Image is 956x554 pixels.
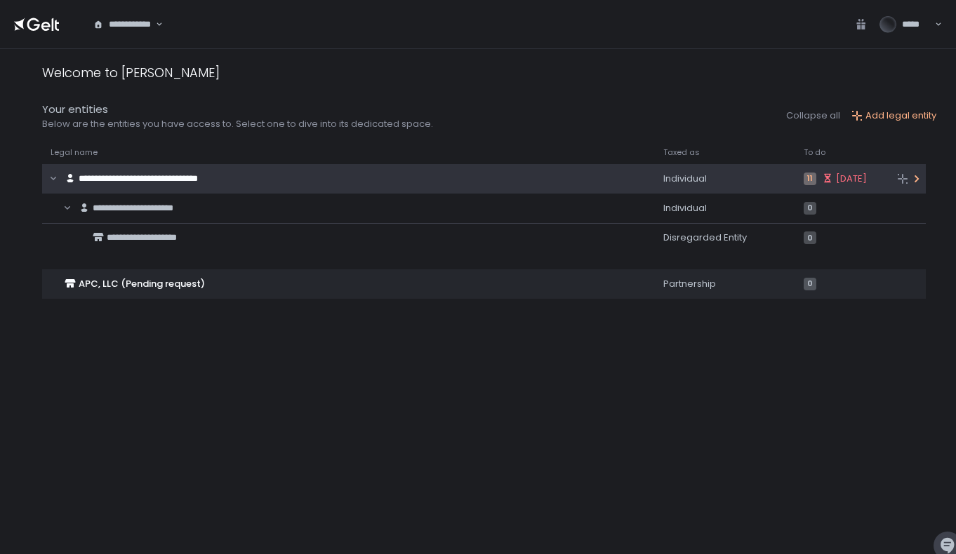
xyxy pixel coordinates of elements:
[804,202,816,215] span: 0
[51,147,98,158] span: Legal name
[804,173,816,185] span: 11
[663,278,787,290] div: Partnership
[663,231,787,244] div: Disregarded Entity
[42,63,220,82] div: Welcome to [PERSON_NAME]
[42,102,433,118] div: Your entities
[804,147,825,158] span: To do
[84,10,163,39] div: Search for option
[804,278,816,290] span: 0
[79,277,205,290] span: APC, LLC (Pending request)
[663,173,787,185] div: Individual
[804,231,816,244] span: 0
[663,147,700,158] span: Taxed as
[42,118,433,130] div: Below are the entities you have access to. Select one to dive into its dedicated space.
[663,202,787,215] div: Individual
[786,109,840,122] button: Collapse all
[851,109,936,122] button: Add legal entity
[836,173,867,185] span: [DATE]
